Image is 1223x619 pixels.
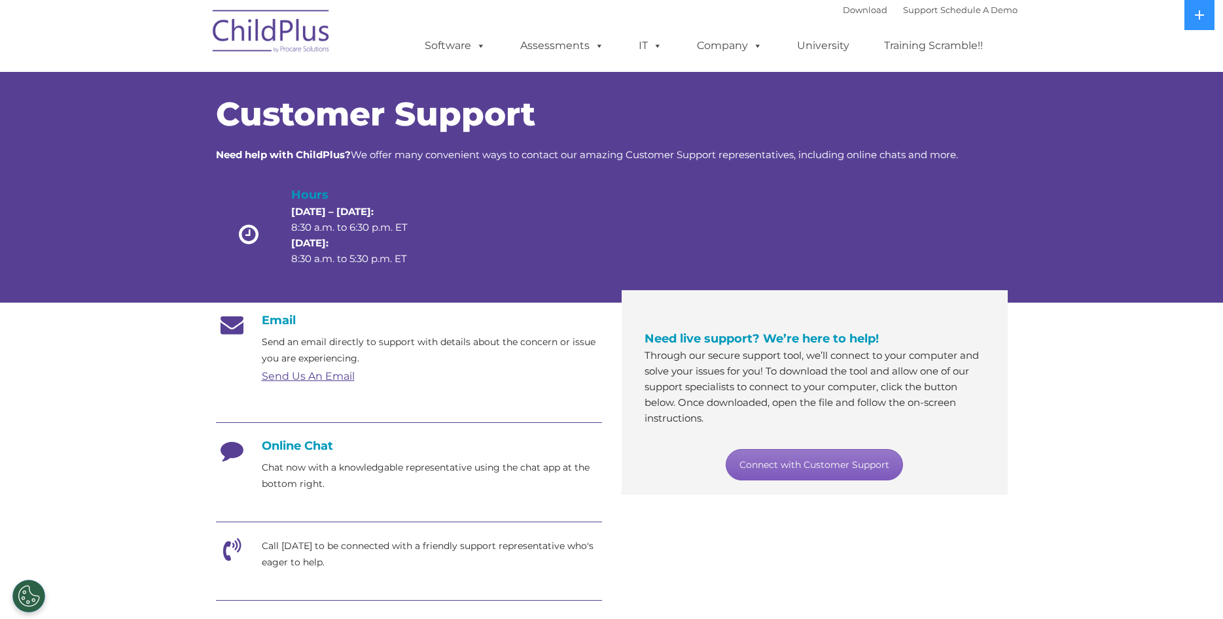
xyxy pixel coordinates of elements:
p: 8:30 a.m. to 6:30 p.m. ET 8:30 a.m. to 5:30 p.m. ET [291,204,430,267]
a: Send Us An Email [262,370,355,382]
img: ChildPlus by Procare Solutions [206,1,337,66]
a: Connect with Customer Support [726,449,903,480]
a: Software [412,33,499,59]
h4: Online Chat [216,439,602,453]
a: Assessments [507,33,617,59]
button: Cookies Settings [12,580,45,612]
p: Chat now with a knowledgable representative using the chat app at the bottom right. [262,460,602,492]
h4: Hours [291,186,430,204]
h4: Email [216,313,602,327]
span: Need live support? We’re here to help! [645,331,879,346]
span: Customer Support [216,94,535,134]
a: IT [626,33,675,59]
a: Schedule A Demo [940,5,1018,15]
strong: [DATE] – [DATE]: [291,205,374,218]
font: | [843,5,1018,15]
p: Through our secure support tool, we’ll connect to your computer and solve your issues for you! To... [645,348,985,426]
a: Support [903,5,938,15]
a: Training Scramble!! [871,33,996,59]
p: Send an email directly to support with details about the concern or issue you are experiencing. [262,334,602,367]
span: We offer many convenient ways to contact our amazing Customer Support representatives, including ... [216,148,958,161]
strong: [DATE]: [291,237,328,249]
p: Call [DATE] to be connected with a friendly support representative who's eager to help. [262,538,602,571]
a: Download [843,5,887,15]
a: University [784,33,862,59]
a: Company [684,33,775,59]
strong: Need help with ChildPlus? [216,148,351,161]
